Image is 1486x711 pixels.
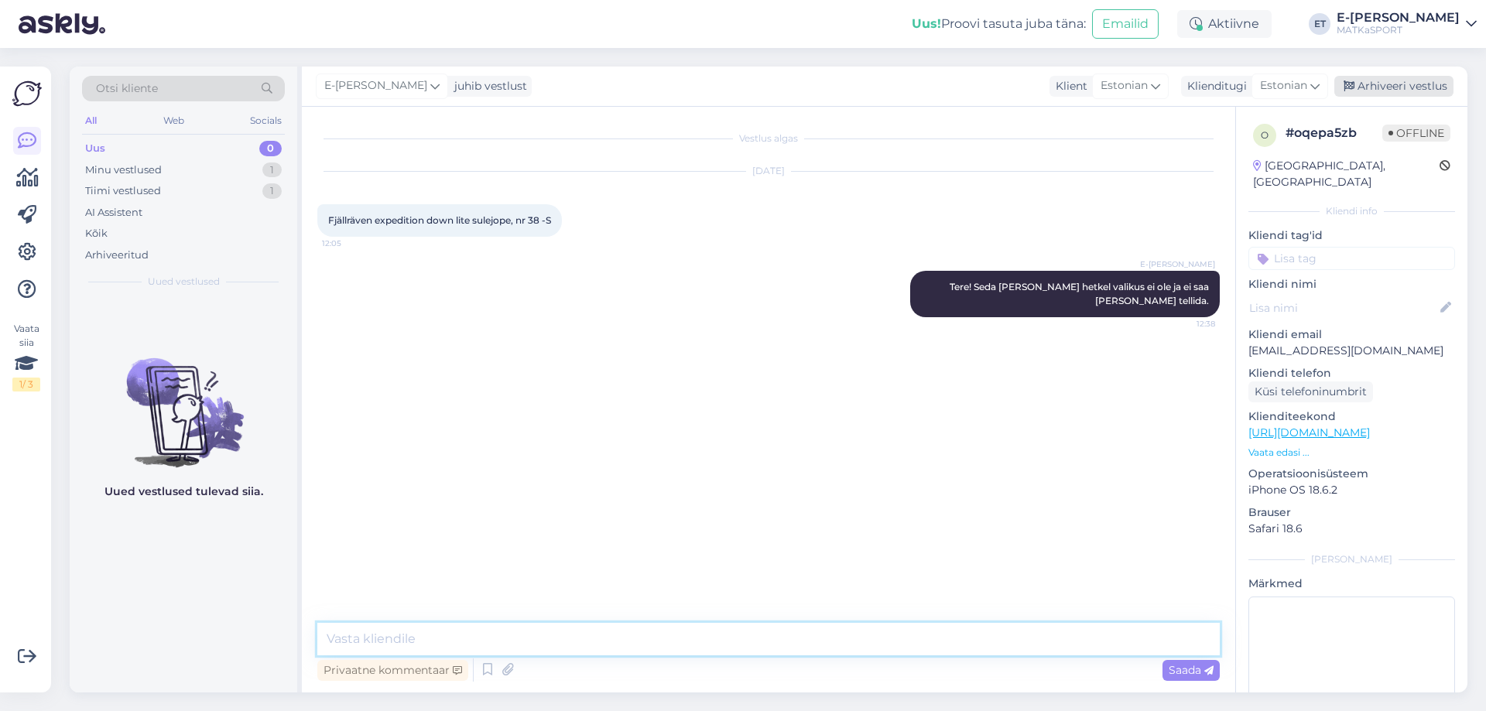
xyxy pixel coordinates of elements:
[1382,125,1450,142] span: Offline
[1249,299,1437,316] input: Lisa nimi
[1169,663,1214,677] span: Saada
[85,205,142,220] div: AI Assistent
[1049,78,1087,94] div: Klient
[85,248,149,263] div: Arhiveeritud
[324,77,427,94] span: E-[PERSON_NAME]
[322,238,380,249] span: 12:05
[1177,10,1272,38] div: Aktiivne
[1248,576,1455,592] p: Märkmed
[912,16,941,31] b: Uus!
[950,281,1211,306] span: Tere! Seda [PERSON_NAME] hetkel valikus ei ole ja ei saa [PERSON_NAME] tellida.
[85,141,105,156] div: Uus
[1248,204,1455,218] div: Kliendi info
[1248,408,1455,425] p: Klienditeekond
[1248,247,1455,270] input: Lisa tag
[1337,12,1477,36] a: E-[PERSON_NAME]MATKaSPORT
[1248,446,1455,460] p: Vaata edasi ...
[70,330,297,470] img: No chats
[1101,77,1148,94] span: Estonian
[1248,552,1455,566] div: [PERSON_NAME]
[1253,158,1440,190] div: [GEOGRAPHIC_DATA], [GEOGRAPHIC_DATA]
[1248,466,1455,482] p: Operatsioonisüsteem
[317,132,1220,145] div: Vestlus algas
[148,275,220,289] span: Uued vestlused
[85,183,161,199] div: Tiimi vestlused
[328,214,551,226] span: Fjällräven expedition down lite sulejope, nr 38 -S
[1286,124,1382,142] div: # oqepa5zb
[104,484,263,500] p: Uued vestlused tulevad siia.
[1181,78,1247,94] div: Klienditugi
[262,183,282,199] div: 1
[912,15,1086,33] div: Proovi tasuta juba täna:
[1157,318,1215,330] span: 12:38
[1309,13,1330,35] div: ET
[1140,258,1215,270] span: E-[PERSON_NAME]
[247,111,285,131] div: Socials
[259,141,282,156] div: 0
[1260,77,1307,94] span: Estonian
[12,378,40,391] div: 1 / 3
[1092,9,1159,39] button: Emailid
[262,162,282,178] div: 1
[96,80,158,97] span: Otsi kliente
[12,79,42,108] img: Askly Logo
[85,226,108,241] div: Kõik
[1248,426,1370,439] a: [URL][DOMAIN_NAME]
[1248,227,1455,244] p: Kliendi tag'id
[1248,343,1455,359] p: [EMAIL_ADDRESS][DOMAIN_NAME]
[1334,76,1453,97] div: Arhiveeri vestlus
[82,111,100,131] div: All
[12,322,40,391] div: Vaata siia
[1337,24,1460,36] div: MATKaSPORT
[317,164,1220,178] div: [DATE]
[1248,521,1455,537] p: Safari 18.6
[1248,365,1455,381] p: Kliendi telefon
[1248,504,1455,521] p: Brauser
[448,78,527,94] div: juhib vestlust
[1248,326,1455,343] p: Kliendi email
[1248,276,1455,292] p: Kliendi nimi
[1261,129,1269,141] span: o
[317,660,468,681] div: Privaatne kommentaar
[85,162,162,178] div: Minu vestlused
[1248,381,1373,402] div: Küsi telefoninumbrit
[1337,12,1460,24] div: E-[PERSON_NAME]
[160,111,187,131] div: Web
[1248,482,1455,498] p: iPhone OS 18.6.2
